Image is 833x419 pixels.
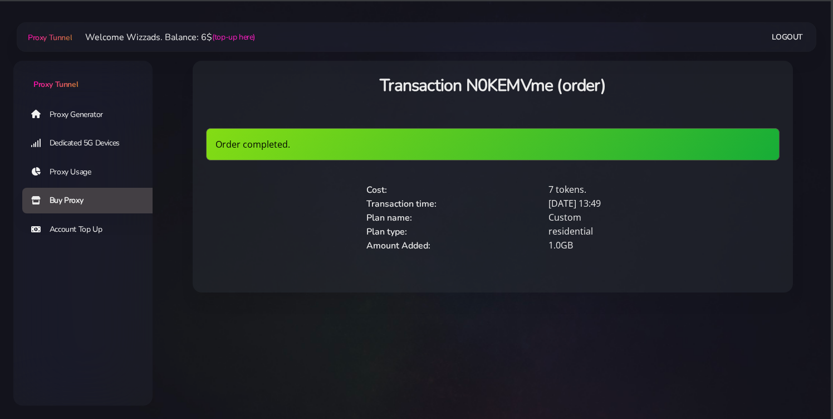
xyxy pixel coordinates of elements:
[22,159,161,185] a: Proxy Usage
[542,211,724,225] div: Custom
[542,238,724,252] div: 1.0GB
[366,184,387,196] span: Cost:
[33,79,78,90] span: Proxy Tunnel
[22,101,161,127] a: Proxy Generator
[212,31,255,43] a: (top-up here)
[366,226,407,238] span: Plan type:
[206,74,780,97] h3: Transaction N0KEMVme (order)
[22,130,161,156] a: Dedicated 5G Devices
[26,28,72,46] a: Proxy Tunnel
[72,31,255,44] li: Welcome Wizzads. Balance: 6$
[542,225,724,238] div: residential
[542,197,724,211] div: [DATE] 13:49
[772,27,803,47] a: Logout
[366,212,412,224] span: Plan name:
[22,217,161,242] a: Account Top Up
[22,188,161,213] a: Buy Proxy
[28,32,72,43] span: Proxy Tunnel
[366,240,430,252] span: Amount Added:
[206,128,780,160] div: Order completed.
[13,61,153,90] a: Proxy Tunnel
[366,198,437,210] span: Transaction time:
[542,183,724,197] div: 7 tokens.
[769,355,819,405] iframe: Webchat Widget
